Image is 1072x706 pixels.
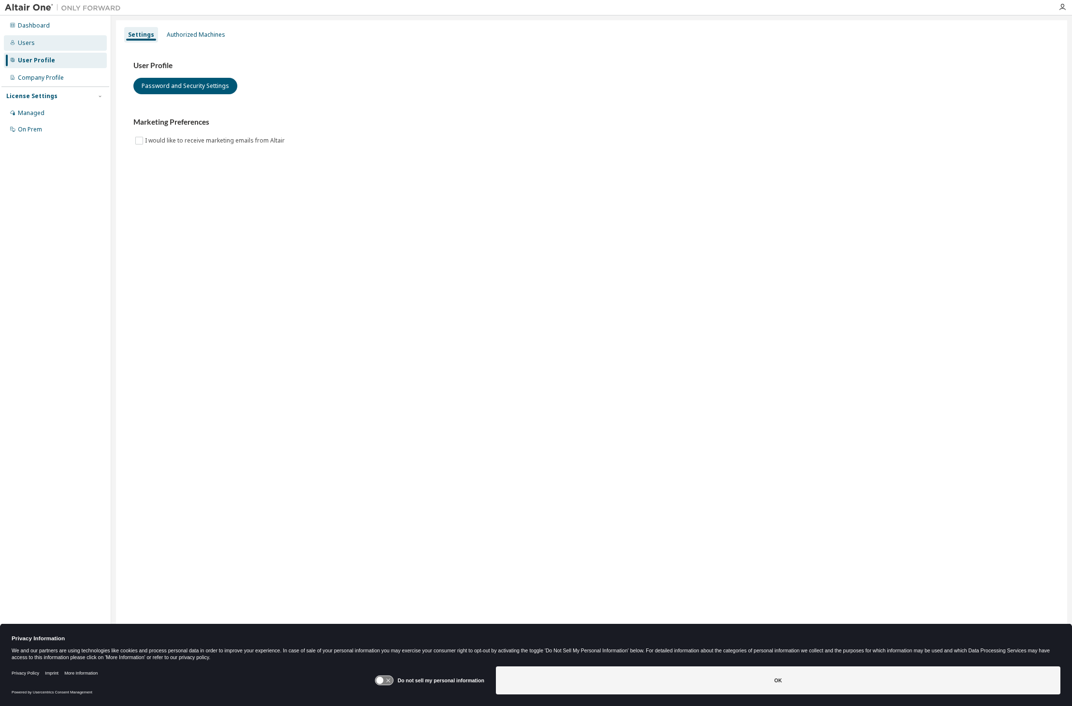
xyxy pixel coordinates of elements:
[18,39,35,47] div: Users
[18,126,42,133] div: On Prem
[128,31,154,39] div: Settings
[18,74,64,82] div: Company Profile
[5,3,126,13] img: Altair One
[133,61,1050,71] h3: User Profile
[133,78,237,94] button: Password and Security Settings
[6,92,58,100] div: License Settings
[133,117,1050,127] h3: Marketing Preferences
[145,135,287,146] label: I would like to receive marketing emails from Altair
[18,57,55,64] div: User Profile
[18,109,44,117] div: Managed
[18,22,50,29] div: Dashboard
[167,31,225,39] div: Authorized Machines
